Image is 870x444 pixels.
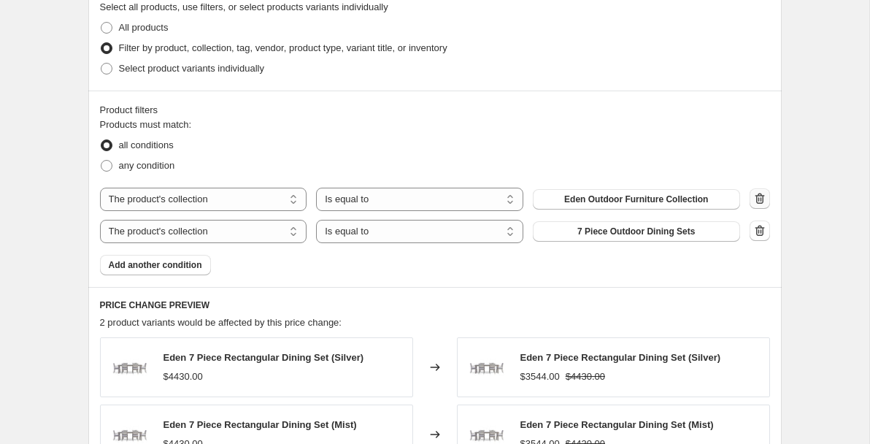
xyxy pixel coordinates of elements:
[520,370,560,384] div: $3544.00
[520,419,714,430] span: Eden 7 Piece Rectangular Dining Set (Mist)
[100,1,388,12] span: Select all products, use filters, or select products variants individually
[119,42,447,53] span: Filter by product, collection, tag, vendor, product type, variant title, or inventory
[100,255,211,275] button: Add another condition
[100,103,770,118] div: Product filters
[108,345,152,389] img: EDDIN7_SIL_80x.jpg
[465,345,509,389] img: EDDIN7_SIL_80x.jpg
[520,352,721,363] span: Eden 7 Piece Rectangular Dining Set (Silver)
[533,221,740,242] button: 7 Piece Outdoor Dining Sets
[119,139,174,150] span: all conditions
[119,22,169,33] span: All products
[119,63,264,74] span: Select product variants individually
[577,226,695,237] span: 7 Piece Outdoor Dining Sets
[100,317,342,328] span: 2 product variants would be affected by this price change:
[533,189,740,210] button: Eden Outdoor Furniture Collection
[163,419,357,430] span: Eden 7 Piece Rectangular Dining Set (Mist)
[100,119,192,130] span: Products must match:
[163,352,364,363] span: Eden 7 Piece Rectangular Dining Set (Silver)
[109,259,202,271] span: Add another condition
[566,370,605,384] strike: $4430.00
[163,370,203,384] div: $4430.00
[564,194,708,205] span: Eden Outdoor Furniture Collection
[119,160,175,171] span: any condition
[100,299,770,311] h6: PRICE CHANGE PREVIEW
